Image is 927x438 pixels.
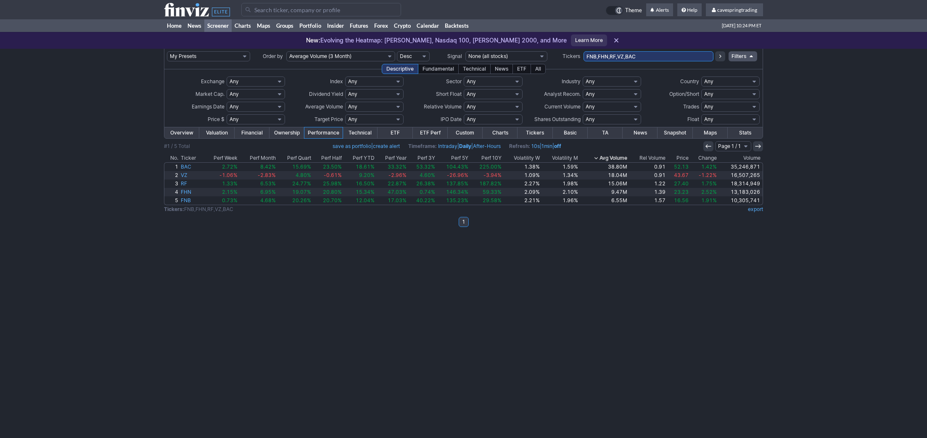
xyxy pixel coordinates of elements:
span: 59.33% [483,189,502,195]
a: 5 [164,196,180,205]
a: 3 [164,179,180,188]
span: -3.94% [483,172,502,178]
a: 13,183,026 [718,188,763,196]
a: 4.80% [277,171,312,179]
a: Portfolio [296,19,324,32]
th: Perf Week [203,154,239,162]
th: Perf 5Y [436,154,470,162]
th: Avg Volume [579,154,629,162]
a: 1.96% [541,196,579,205]
a: FHN [180,188,203,196]
a: 9.47M [579,188,629,196]
span: 6.53% [260,180,276,187]
span: Earnings Date [192,103,224,110]
a: off [554,143,561,149]
a: Charts [232,19,254,32]
b: Timeframe: [408,143,437,149]
span: -1.06% [219,172,238,178]
span: Price $ [208,116,224,122]
a: 0.91 [629,163,667,171]
a: 2.52% [690,188,718,196]
span: Option/Short [669,91,699,97]
span: | [333,142,400,150]
span: 40.22% [416,197,435,203]
a: 1.75% [690,179,718,188]
a: Calendar [414,19,442,32]
span: 12.04% [356,197,375,203]
span: 15.34% [356,189,375,195]
a: 1.22 [629,179,667,188]
a: 2.27% [503,179,541,188]
a: 135.23% [436,196,470,205]
span: 2.15% [222,189,238,195]
a: Technical [343,127,378,138]
div: Descriptive [382,64,418,74]
a: Backtests [442,19,472,32]
span: Analyst Recom. [544,91,581,97]
th: Ticker [180,154,203,162]
span: 33.32% [388,164,407,170]
span: -2.96% [388,172,407,178]
a: RF [180,179,203,188]
span: -1.22% [699,172,717,178]
span: 104.43% [446,164,468,170]
a: 25.98% [312,179,343,188]
a: 10,305,741 [718,196,763,205]
th: Perf Month [239,154,277,162]
a: 6.53% [239,179,277,188]
span: Target Price [314,116,343,122]
a: 6.55M [579,196,629,205]
span: 8.42% [260,164,276,170]
a: Filters [729,51,757,61]
a: TA [588,127,623,138]
a: 20.80% [312,188,343,196]
th: Volume [718,154,763,162]
a: 1 [164,163,180,171]
a: Help [677,3,702,17]
span: 20.26% [292,197,311,203]
a: 0.91 [629,171,667,179]
a: Maps [254,19,273,32]
a: Snapshot [658,127,692,138]
a: Learn More [571,34,607,46]
a: Alerts [646,3,673,17]
span: Exchange [201,78,224,84]
a: 1.39 [629,188,667,196]
span: 4.68% [260,197,276,203]
span: 19.07% [292,189,311,195]
span: 0.73% [222,197,238,203]
a: BAC [180,163,203,171]
a: 1.42% [690,163,718,171]
span: Trades [683,103,699,110]
div: ETF [512,64,531,74]
span: 43.67 [674,172,689,178]
a: 6.95% [239,188,277,196]
a: News [623,127,658,138]
a: Basic [553,127,588,138]
a: Charts [483,127,518,138]
span: | | [509,142,561,150]
span: Signal [447,53,462,59]
b: Refresh: [509,143,530,149]
a: 22.87% [376,179,408,188]
a: 16.50% [343,179,376,188]
a: 1 [459,217,469,227]
span: 25.98% [323,180,342,187]
a: 4.60% [408,171,436,179]
th: Perf Year [376,154,408,162]
a: News [185,19,204,32]
span: 6.95% [260,189,276,195]
a: 20.70% [312,196,343,205]
a: 2.72% [203,163,239,171]
span: 17.03% [388,197,407,203]
th: Rel Volume [629,154,667,162]
span: Average Volume [305,103,343,110]
th: Perf 10Y [470,154,503,162]
a: Groups [273,19,296,32]
span: 137.85% [446,180,468,187]
a: Futures [347,19,371,32]
a: -2.96% [376,171,408,179]
a: Maps [693,127,728,138]
div: Fundamental [418,64,459,74]
a: 43.67 [667,171,690,179]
